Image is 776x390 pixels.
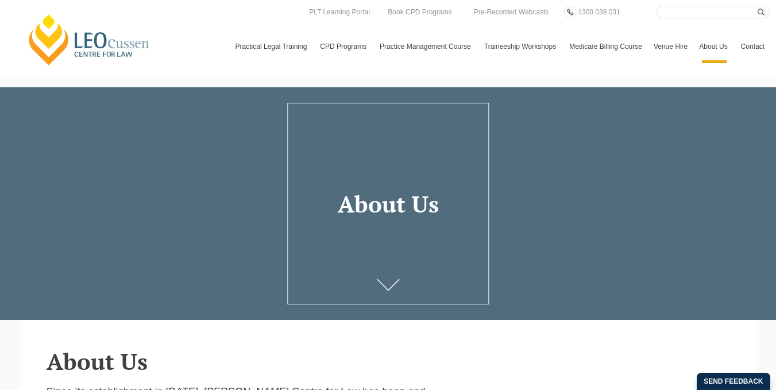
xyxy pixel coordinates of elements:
[230,30,315,63] a: Practical Legal Training
[735,30,770,63] a: Contact
[471,6,552,18] a: Pre-Recorded Webcasts
[693,30,735,63] a: About Us
[26,13,153,67] a: [PERSON_NAME] Centre for Law
[563,30,648,63] a: Medicare Billing Course
[47,349,730,374] h2: About Us
[478,30,563,63] a: Traineeship Workshops
[648,30,693,63] a: Venue Hire
[314,30,374,63] a: CPD Programs
[295,191,481,217] h1: About Us
[306,6,373,18] a: PLT Learning Portal
[385,6,454,18] a: Book CPD Programs
[578,8,620,16] span: 1300 039 031
[575,6,623,18] a: 1300 039 031
[374,30,478,63] a: Practice Management Course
